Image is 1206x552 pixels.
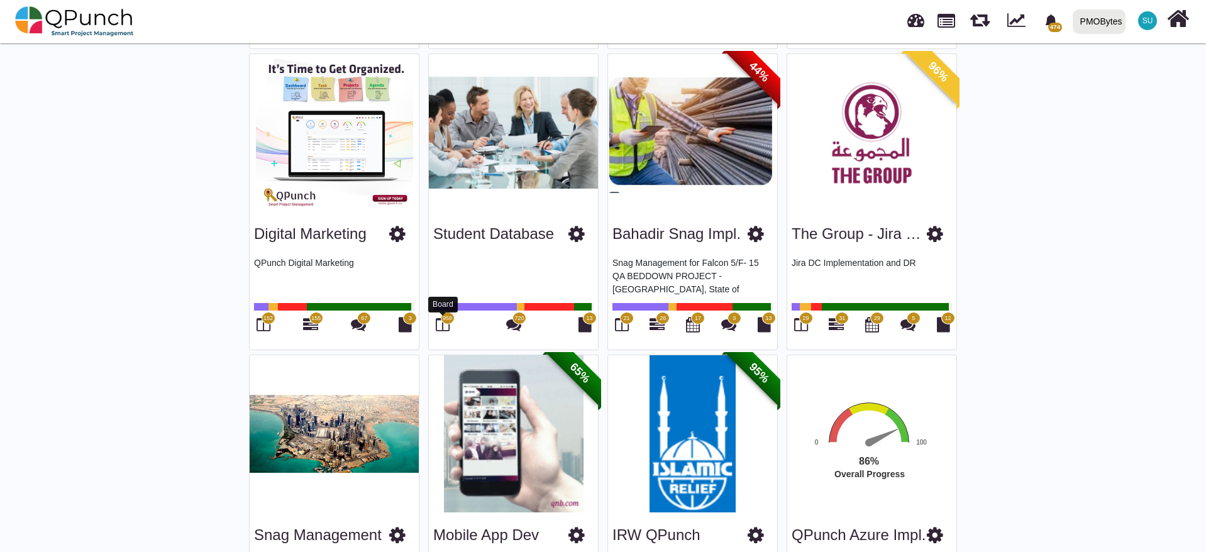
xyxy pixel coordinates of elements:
[612,225,741,242] a: Bahadir Snag Impl.
[254,225,367,243] h3: Digital Marketing
[900,317,916,332] i: Punch Discussions
[1080,11,1122,33] div: PMOBytes
[433,526,539,543] a: Mobile App Dev
[303,322,318,332] a: 155
[724,37,794,107] span: 44%
[1167,7,1189,31] i: Home
[839,314,845,323] span: 31
[254,257,414,294] p: QPunch Digital Marketing
[263,314,273,323] span: 152
[733,314,736,323] span: 3
[351,317,366,332] i: Punch Discussions
[758,317,771,332] i: Document Library
[254,526,382,544] h3: Snag Management
[1067,1,1131,42] a: PMOBytes
[802,314,809,323] span: 29
[1044,14,1058,28] svg: bell fill
[650,317,665,332] i: Gantt
[765,314,772,323] span: 13
[859,456,879,466] text: 86%
[815,439,819,446] text: 0
[257,317,270,332] i: Board
[874,314,880,323] span: 29
[578,317,592,332] i: Document Library
[792,225,927,242] a: The Group - Jira DC
[433,225,554,243] h3: Student Database
[938,8,955,28] span: Projects
[792,526,926,544] h3: QPunch Azure Impl.
[1048,23,1061,32] span: 474
[433,526,539,544] h3: Mobile App Dev
[907,8,924,26] span: Dashboard
[695,314,701,323] span: 17
[792,526,926,543] a: QPunch Azure Impl.
[545,338,615,407] span: 65%
[311,314,321,323] span: 155
[623,314,629,323] span: 21
[904,37,973,107] span: 96%
[1001,1,1037,42] div: Dynamic Report
[612,225,741,243] h3: Bahadir Snag Impl.
[784,400,979,517] div: Overall Progress. Highcharts interactive chart.
[829,317,844,332] i: Gantt
[784,400,979,517] svg: Interactive chart
[612,526,700,543] a: IRW QPunch
[428,297,458,312] div: Board
[937,317,950,332] i: Document Library
[829,322,844,332] a: 31
[586,314,592,323] span: 13
[1142,17,1153,25] span: SU
[970,6,990,27] span: Iteration
[1131,1,1165,41] a: SU
[1138,11,1157,30] span: Safi Ullah
[506,317,521,332] i: Punch Discussions
[254,225,367,242] a: Digital Marketing
[615,317,629,332] i: Board
[724,338,794,407] span: 95%
[1040,9,1062,32] div: Notification
[721,317,736,332] i: Punch Discussions
[361,314,367,323] span: 67
[1037,1,1068,40] a: bell fill474
[443,314,452,323] span: 959
[834,469,905,479] text: Overall Progress
[15,3,134,40] img: qpunch-sp.fa6292f.png
[612,257,773,294] p: Snag Management for Falcon 5/F- 15 QA BEDDOWN PROJECT - [GEOGRAPHIC_DATA], State of [GEOGRAPHIC_D...
[409,314,412,323] span: 3
[303,317,318,332] i: Gantt
[514,314,524,323] span: 720
[660,314,666,323] span: 26
[686,317,700,332] i: Calendar
[865,317,879,332] i: Calendar
[433,225,554,242] a: Student Database
[254,526,382,543] a: Snag Management
[399,317,412,332] i: Document Library
[612,526,700,544] h3: IRW QPunch
[867,426,899,446] path: 86 %. Speed.
[792,225,927,243] h3: The Group - Jira DC
[944,314,951,323] span: 12
[794,317,808,332] i: Board
[650,322,665,332] a: 26
[912,314,915,323] span: 5
[792,257,952,294] p: Jira DC Implementation and DR
[916,439,927,446] text: 100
